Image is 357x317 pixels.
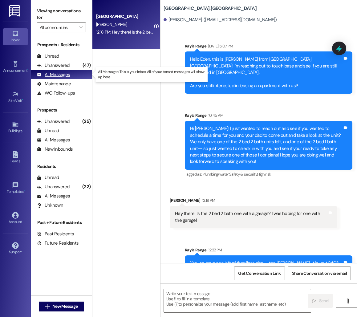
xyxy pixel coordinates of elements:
[3,180,28,197] a: Templates •
[52,303,78,310] span: New Message
[319,298,329,304] span: Send
[190,125,343,165] div: Hi [PERSON_NAME]! I just wanted to reach out and see if you wanted to schedule a time for you and...
[31,219,92,226] div: Past + Future Residents
[9,5,22,17] img: ResiDesk Logo
[31,42,92,48] div: Prospects + Residents
[81,117,92,126] div: (25)
[98,69,205,80] p: All Messages: This is your inbox. All of your tenant messages will show up here.
[308,294,333,308] button: Send
[40,22,76,32] input: All communities
[37,6,86,22] label: Viewing conversations for
[292,270,347,277] span: Share Conversation via email
[37,137,70,143] div: All Messages
[96,22,127,27] span: [PERSON_NAME]
[257,172,271,177] span: High risk
[164,17,277,23] div: [PERSON_NAME]. ([EMAIL_ADDRESS][DOMAIN_NAME])
[79,25,83,30] i: 
[39,302,84,311] button: New Message
[3,28,28,45] a: Inbox
[312,299,316,303] i: 
[37,231,74,237] div: Past Residents
[3,210,28,227] a: Account
[37,62,70,69] div: Unanswered
[37,128,59,134] div: Unread
[37,81,71,87] div: Maintenance
[190,260,343,273] div: Yes, we have one left of that floor plan-- the [PERSON_NAME]. It is unit 2403 and it will be read...
[207,247,222,253] div: 12:22 PM
[3,240,28,257] a: Support
[207,43,233,49] div: [DATE] 5:07 PM
[288,266,351,280] button: Share Conversation via email
[238,270,281,277] span: Get Conversation Link
[346,299,350,303] i: 
[27,67,28,72] span: •
[37,174,59,181] div: Unread
[81,182,92,192] div: (22)
[3,149,28,166] a: Leads
[3,119,28,136] a: Buildings
[37,202,63,209] div: Unknown
[37,53,59,59] div: Unread
[45,304,50,309] i: 
[96,13,153,20] div: [GEOGRAPHIC_DATA]
[37,146,73,152] div: New Inbounds
[37,90,75,96] div: WO Follow-ups
[229,172,257,177] span: Safety & security ,
[31,107,92,113] div: Prospects
[37,193,70,199] div: All Messages
[175,210,327,224] div: Hey there! Is the 2 bed 2 bath one with a garage? I was hoping for one with the garage!
[185,247,352,255] div: Kayla Range
[164,5,257,12] b: [GEOGRAPHIC_DATA]: [GEOGRAPHIC_DATA]
[31,163,92,170] div: Residents
[190,56,343,89] div: Hello Eden, this is [PERSON_NAME] from [GEOGRAPHIC_DATA] [GEOGRAPHIC_DATA]! I'm reaching out to t...
[96,29,268,35] div: 12:18 PM: Hey there! Is the 2 bed 2 bath one with a garage? I was hoping for one with the garage!
[234,266,285,280] button: Get Conversation Link
[81,61,92,70] div: (47)
[22,98,23,102] span: •
[24,189,25,193] span: •
[185,170,352,179] div: Tagged as:
[203,172,229,177] span: Plumbing/water ,
[185,112,352,121] div: Kayla Range
[37,240,79,246] div: Future Residents
[201,197,215,204] div: 12:18 PM
[185,43,352,51] div: Kayla Range
[170,197,337,206] div: [PERSON_NAME]
[3,89,28,106] a: Site Visit •
[37,71,70,78] div: All Messages
[207,112,224,119] div: 10:45 AM
[37,184,70,190] div: Unanswered
[37,118,70,125] div: Unanswered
